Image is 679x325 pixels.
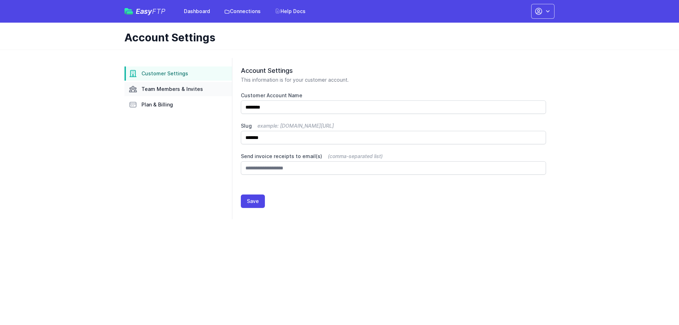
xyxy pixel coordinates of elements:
[124,82,232,96] a: Team Members & Invites
[141,101,173,108] span: Plan & Billing
[241,76,546,83] p: This information is for your customer account.
[328,153,383,159] span: (comma-separated list)
[257,123,334,129] span: example: [DOMAIN_NAME][URL]
[124,8,166,15] a: EasyFTP
[241,92,546,99] label: Customer Account Name
[180,5,214,18] a: Dashboard
[241,122,546,129] label: Slug
[220,5,265,18] a: Connections
[124,31,549,44] h1: Account Settings
[124,66,232,81] a: Customer Settings
[141,70,188,77] span: Customer Settings
[136,8,166,15] span: Easy
[241,195,265,208] button: Save
[124,8,133,14] img: easyftp_logo.png
[152,7,166,16] span: FTP
[124,98,232,112] a: Plan & Billing
[241,66,546,75] h2: Account Settings
[241,153,546,160] label: Send invoice receipts to email(s)
[141,86,203,93] span: Team Members & Invites
[271,5,310,18] a: Help Docs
